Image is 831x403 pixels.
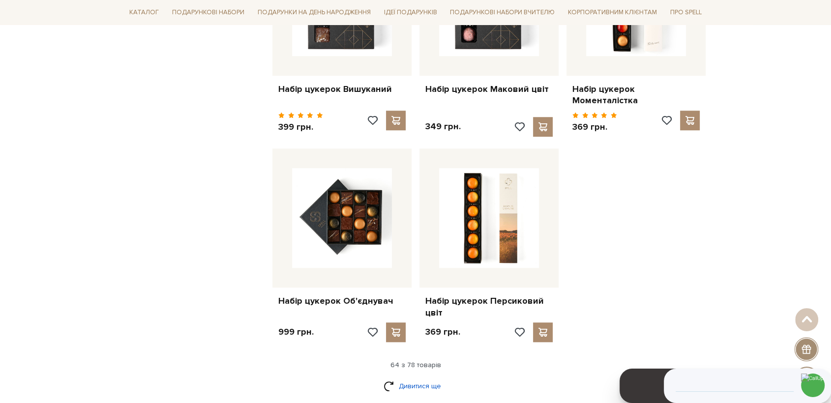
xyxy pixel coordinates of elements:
a: Дивитися ще [384,377,447,395]
p: 369 грн. [572,121,617,133]
p: 369 грн. [425,326,460,338]
p: 349 грн. [425,121,461,132]
a: Про Spell [666,5,706,20]
a: Набір цукерок Вишуканий [278,84,406,95]
a: Корпоративним клієнтам [564,5,661,20]
a: Ідеї подарунків [380,5,441,20]
a: Набір цукерок Персиковий цвіт [425,295,553,318]
div: 64 з 78 товарів [121,361,710,370]
a: Набір цукерок Маковий цвіт [425,84,553,95]
a: Подарунки на День народження [254,5,375,20]
a: Каталог [125,5,163,20]
a: Подарункові набори Вчителю [446,4,559,21]
a: Подарункові набори [168,5,248,20]
p: 999 грн. [278,326,314,338]
a: Набір цукерок Об'єднувач [278,295,406,307]
a: Набір цукерок Моменталістка [572,84,700,107]
p: 399 грн. [278,121,323,133]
